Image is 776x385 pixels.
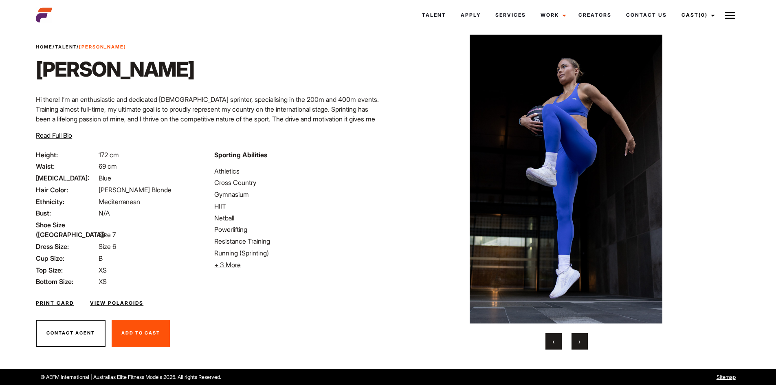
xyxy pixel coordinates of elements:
span: Bust: [36,208,97,218]
img: Burger icon [725,11,735,20]
li: Netball [214,213,383,223]
strong: [PERSON_NAME] [79,44,126,50]
span: Ethnicity: [36,197,97,207]
span: [MEDICAL_DATA]: [36,173,97,183]
span: Mediterranean [99,198,140,206]
a: Talent [415,4,453,26]
span: Add To Cast [121,330,160,336]
a: Services [488,4,533,26]
li: Cross Country [214,178,383,187]
li: Athletics [214,166,383,176]
span: + 3 More [214,261,241,269]
span: Bottom Size: [36,277,97,286]
a: View Polaroids [90,299,143,307]
li: Running (Sprinting) [214,248,383,258]
span: Previous [552,337,554,345]
span: Top Size: [36,265,97,275]
li: HIIT [214,201,383,211]
span: XS [99,277,107,286]
span: Next [578,337,580,345]
img: Sophia5 [407,35,725,323]
span: (0) [699,12,708,18]
span: Cup Size: [36,253,97,263]
span: Size 7 [99,231,116,239]
img: cropped-aefm-brand-fav-22-square.png [36,7,52,23]
li: Resistance Training [214,236,383,246]
span: Size 6 [99,242,116,251]
p: © AEFM International | Australias Elite Fitness Models 2025. All rights Reserved. [40,373,442,381]
li: Gymnasium [214,189,383,199]
a: Work [533,4,571,26]
strong: Sporting Abilities [214,151,267,159]
span: 69 cm [99,162,117,170]
a: Cast(0) [674,4,720,26]
a: Contact Us [619,4,674,26]
span: N/A [99,209,110,217]
button: Read Full Bio [36,130,72,140]
a: Home [36,44,53,50]
span: Height: [36,150,97,160]
a: Creators [571,4,619,26]
span: Blue [99,174,111,182]
span: Shoe Size ([GEOGRAPHIC_DATA]): [36,220,97,240]
span: 172 cm [99,151,119,159]
button: Add To Cast [112,320,170,347]
span: XS [99,266,107,274]
a: Apply [453,4,488,26]
span: Hair Color: [36,185,97,195]
span: Dress Size: [36,242,97,251]
span: Read Full Bio [36,131,72,139]
span: / / [36,44,126,51]
a: Talent [55,44,77,50]
h1: [PERSON_NAME] [36,57,194,81]
a: Print Card [36,299,74,307]
li: Powerlifting [214,224,383,234]
p: Hi there! I’m an enthusiastic and dedicated [DEMOGRAPHIC_DATA] sprinter, specialising in the 200m... [36,95,383,134]
span: Waist: [36,161,97,171]
span: B [99,254,103,262]
a: Sitemap [717,374,736,380]
span: [PERSON_NAME] Blonde [99,186,171,194]
button: Contact Agent [36,320,106,347]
